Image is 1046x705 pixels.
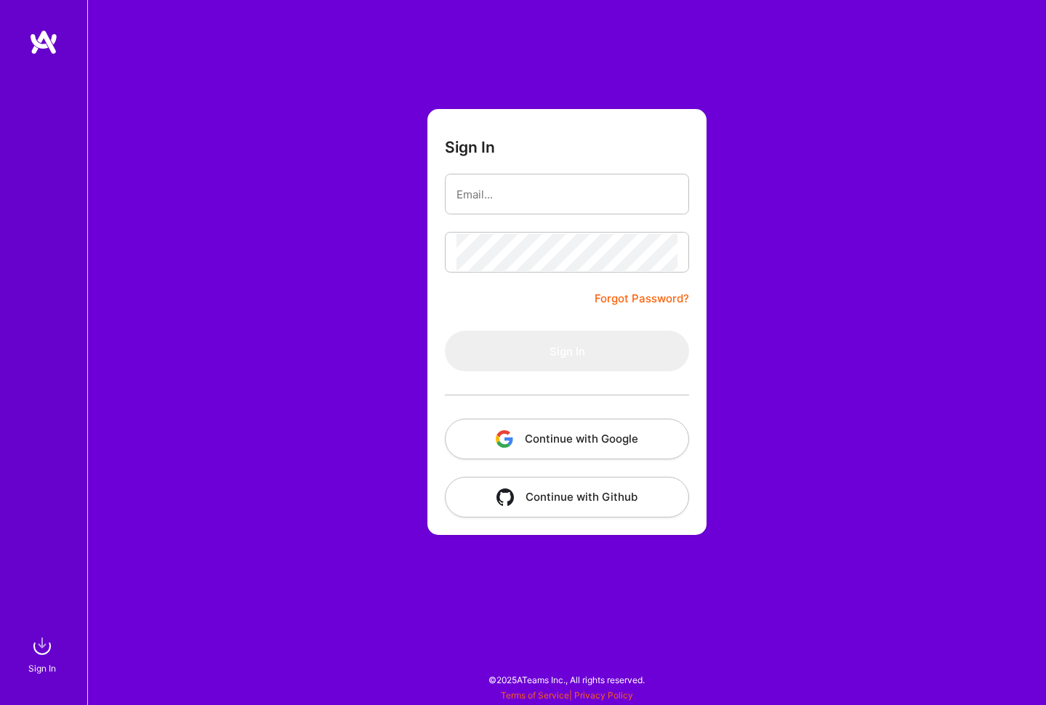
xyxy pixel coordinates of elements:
[456,176,677,213] input: Email...
[29,29,58,55] img: logo
[31,632,57,676] a: sign inSign In
[501,690,633,701] span: |
[496,488,514,506] img: icon
[28,661,56,676] div: Sign In
[445,138,495,156] h3: Sign In
[28,632,57,661] img: sign in
[595,290,689,307] a: Forgot Password?
[445,477,689,517] button: Continue with Github
[445,419,689,459] button: Continue with Google
[445,331,689,371] button: Sign In
[496,430,513,448] img: icon
[87,661,1046,698] div: © 2025 ATeams Inc., All rights reserved.
[574,690,633,701] a: Privacy Policy
[501,690,569,701] a: Terms of Service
